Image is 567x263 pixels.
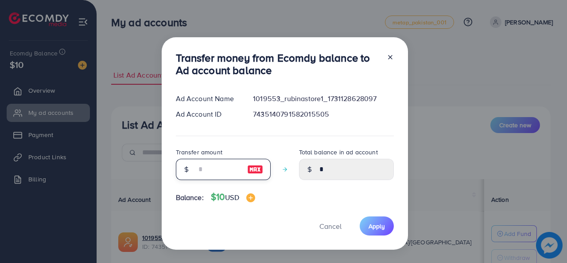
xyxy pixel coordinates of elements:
img: image [246,193,255,202]
h3: Transfer money from Ecomdy balance to Ad account balance [176,51,380,77]
h4: $10 [211,192,255,203]
div: Ad Account ID [169,109,246,119]
button: Cancel [308,216,353,236]
img: image [247,164,263,175]
span: USD [225,192,239,202]
span: Balance: [176,192,204,203]
label: Transfer amount [176,148,222,157]
button: Apply [360,216,394,236]
span: Cancel [319,221,342,231]
label: Total balance in ad account [299,148,378,157]
div: 7435140791582015505 [246,109,400,119]
span: Apply [369,222,385,231]
div: Ad Account Name [169,94,246,104]
div: 1019553_rubinastore1_1731128628097 [246,94,400,104]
